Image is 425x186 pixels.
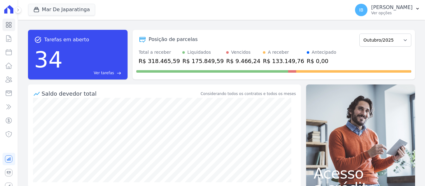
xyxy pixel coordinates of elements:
[371,11,413,16] p: Ver opções
[182,57,224,65] div: R$ 175.849,59
[117,71,121,75] span: east
[226,57,260,65] div: R$ 9.466,24
[312,49,336,56] div: Antecipado
[149,36,198,43] div: Posição de parcelas
[371,4,413,11] p: [PERSON_NAME]
[34,43,63,76] div: 34
[94,70,114,76] span: Ver tarefas
[350,1,425,19] button: IB [PERSON_NAME] Ver opções
[307,57,336,65] div: R$ 0,00
[34,36,42,43] span: task_alt
[231,49,250,56] div: Vencidos
[187,49,211,56] div: Liquidados
[201,91,296,97] div: Considerando todos os contratos e todos os meses
[44,36,89,43] span: Tarefas em aberto
[314,166,408,181] span: Acesso
[263,57,304,65] div: R$ 133.149,76
[65,70,121,76] a: Ver tarefas east
[42,89,199,98] div: Saldo devedor total
[139,57,180,65] div: R$ 318.465,59
[139,49,180,56] div: Total a receber
[268,49,289,56] div: A receber
[28,4,95,16] button: Mar De Japaratinga
[359,8,363,12] span: IB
